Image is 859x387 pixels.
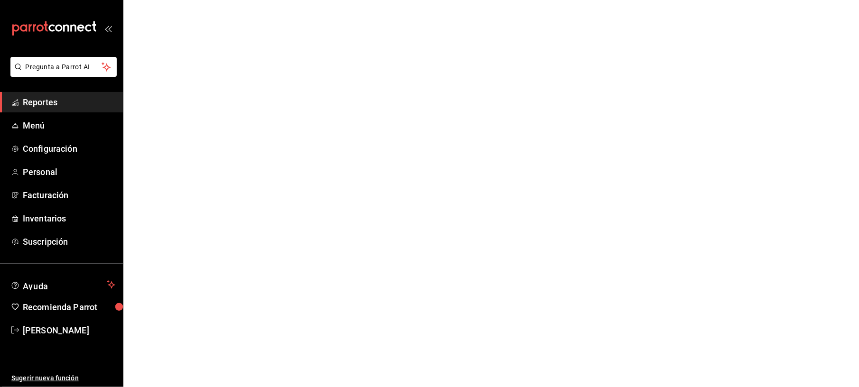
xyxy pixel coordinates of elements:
span: Inventarios [23,212,115,225]
span: Sugerir nueva función [11,373,115,383]
a: Pregunta a Parrot AI [7,69,117,79]
span: Reportes [23,96,115,109]
button: Pregunta a Parrot AI [10,57,117,77]
span: Recomienda Parrot [23,301,115,313]
span: Pregunta a Parrot AI [26,62,102,72]
span: [PERSON_NAME] [23,324,115,337]
span: Ayuda [23,279,103,290]
span: Suscripción [23,235,115,248]
span: Menú [23,119,115,132]
span: Personal [23,166,115,178]
span: Facturación [23,189,115,202]
span: Configuración [23,142,115,155]
button: open_drawer_menu [104,25,112,32]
